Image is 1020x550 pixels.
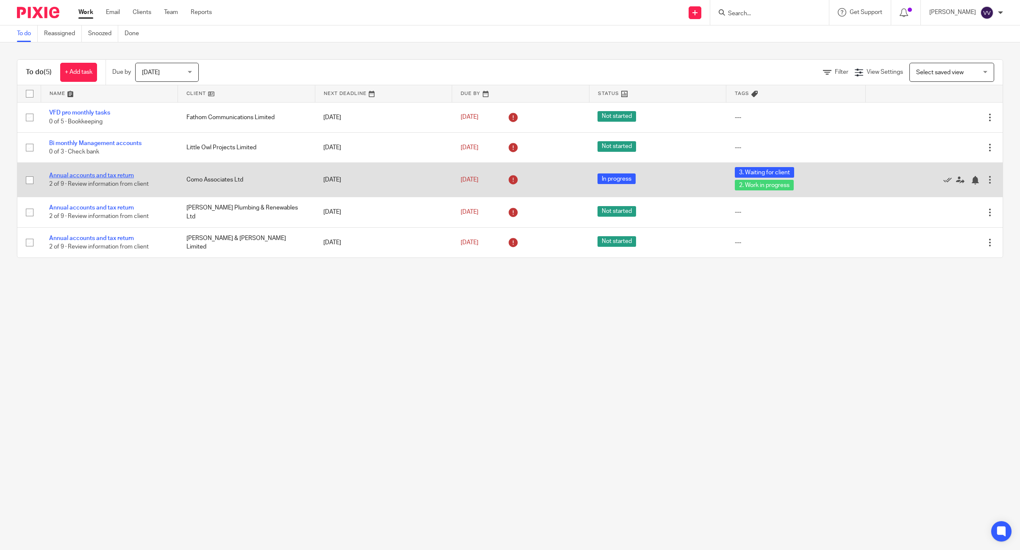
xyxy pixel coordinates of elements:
[315,227,452,257] td: [DATE]
[142,70,160,75] span: [DATE]
[735,180,794,190] span: 2. Work in progress
[735,238,857,247] div: ---
[191,8,212,17] a: Reports
[178,227,315,257] td: [PERSON_NAME] & [PERSON_NAME] Limited
[598,206,636,217] span: Not started
[49,181,149,187] span: 2 of 9 · Review information from client
[943,176,956,184] a: Mark as done
[88,25,118,42] a: Snoozed
[49,140,142,146] a: Bi monthly Management accounts
[26,68,52,77] h1: To do
[78,8,93,17] a: Work
[315,197,452,227] td: [DATE]
[49,119,103,125] span: 0 of 5 · Bookkeeping
[49,235,134,241] a: Annual accounts and tax return
[735,208,857,216] div: ---
[164,8,178,17] a: Team
[49,205,134,211] a: Annual accounts and tax return
[461,240,478,246] span: [DATE]
[125,25,145,42] a: Done
[315,102,452,132] td: [DATE]
[735,143,857,152] div: ---
[49,244,149,250] span: 2 of 9 · Review information from client
[112,68,131,76] p: Due by
[315,163,452,197] td: [DATE]
[735,113,857,122] div: ---
[17,7,59,18] img: Pixie
[735,91,749,96] span: Tags
[598,111,636,122] span: Not started
[850,9,882,15] span: Get Support
[49,110,110,116] a: VFD pro monthly tasks
[178,102,315,132] td: Fathom Communications Limited
[60,63,97,82] a: + Add task
[461,209,478,215] span: [DATE]
[49,173,134,179] a: Annual accounts and tax return
[929,8,976,17] p: [PERSON_NAME]
[735,167,794,178] span: 3. Waiting for client
[178,197,315,227] td: [PERSON_NAME] Plumbing & Renewables Ltd
[17,25,38,42] a: To do
[178,132,315,162] td: Little Owl Projects Limited
[835,69,848,75] span: Filter
[49,149,99,155] span: 0 of 3 · Check bank
[49,214,149,220] span: 2 of 9 · Review information from client
[178,163,315,197] td: Como Associates Ltd
[461,114,478,120] span: [DATE]
[106,8,120,17] a: Email
[916,70,964,75] span: Select saved view
[44,25,82,42] a: Reassigned
[44,69,52,75] span: (5)
[133,8,151,17] a: Clients
[727,10,803,18] input: Search
[598,173,636,184] span: In progress
[315,132,452,162] td: [DATE]
[980,6,994,20] img: svg%3E
[598,236,636,247] span: Not started
[867,69,903,75] span: View Settings
[598,141,636,152] span: Not started
[461,177,478,183] span: [DATE]
[461,145,478,151] span: [DATE]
